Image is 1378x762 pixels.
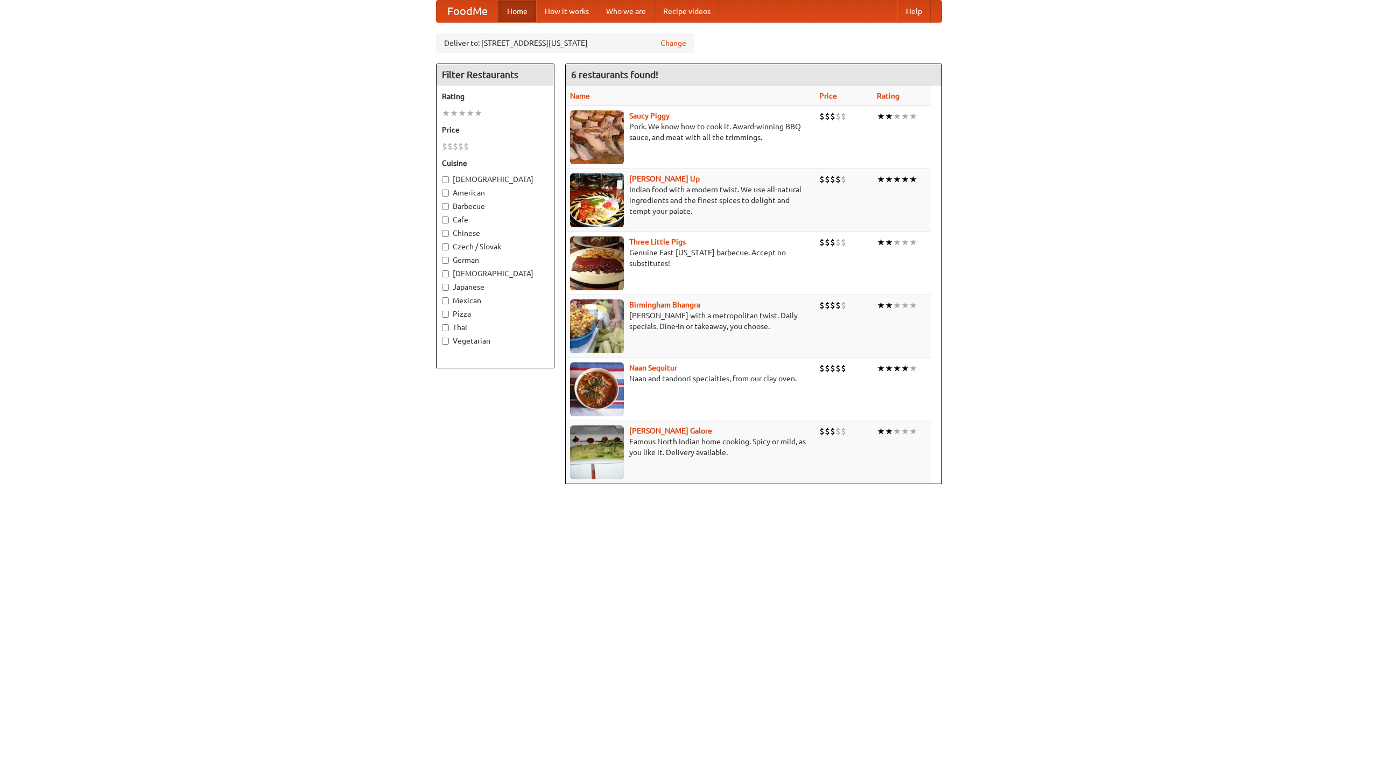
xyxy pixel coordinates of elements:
[841,425,846,437] li: $
[458,107,466,119] li: ★
[885,362,893,374] li: ★
[442,270,449,277] input: [DEMOGRAPHIC_DATA]
[877,92,899,100] a: Rating
[841,173,846,185] li: $
[570,436,811,458] p: Famous North Indian home cooking. Spicy or mild, as you like it. Delivery available.
[901,299,909,311] li: ★
[885,173,893,185] li: ★
[474,107,482,119] li: ★
[901,362,909,374] li: ★
[442,214,549,225] label: Cafe
[909,362,917,374] li: ★
[819,425,825,437] li: $
[835,110,841,122] li: $
[442,338,449,345] input: Vegetarian
[458,141,463,152] li: $
[442,268,549,279] label: [DEMOGRAPHIC_DATA]
[877,362,885,374] li: ★
[442,174,549,185] label: [DEMOGRAPHIC_DATA]
[442,297,449,304] input: Mexican
[893,299,901,311] li: ★
[442,335,549,346] label: Vegetarian
[442,176,449,183] input: [DEMOGRAPHIC_DATA]
[629,111,670,120] a: Saucy Piggy
[536,1,597,22] a: How it works
[466,107,474,119] li: ★
[442,243,449,250] input: Czech / Slovak
[901,110,909,122] li: ★
[571,69,658,80] ng-pluralize: 6 restaurants found!
[909,110,917,122] li: ★
[825,299,830,311] li: $
[835,299,841,311] li: $
[450,107,458,119] li: ★
[819,299,825,311] li: $
[570,310,811,332] p: [PERSON_NAME] with a metropolitan twist. Daily specials. Dine-in or takeaway, you choose.
[660,38,686,48] a: Change
[629,174,700,183] a: [PERSON_NAME] Up
[877,425,885,437] li: ★
[442,324,449,331] input: Thai
[442,230,449,237] input: Chinese
[841,236,846,248] li: $
[442,190,449,197] input: American
[877,299,885,311] li: ★
[442,107,450,119] li: ★
[841,110,846,122] li: $
[442,91,549,102] h5: Rating
[629,427,712,435] a: [PERSON_NAME] Galore
[877,173,885,185] li: ★
[901,173,909,185] li: ★
[819,110,825,122] li: $
[442,158,549,169] h5: Cuisine
[570,362,624,416] img: naansequitur.jpg
[885,299,893,311] li: ★
[570,373,811,384] p: Naan and tandoori specialties, from our clay oven.
[893,425,901,437] li: ★
[819,362,825,374] li: $
[897,1,931,22] a: Help
[442,295,549,306] label: Mexican
[447,141,453,152] li: $
[570,173,624,227] img: curryup.jpg
[463,141,469,152] li: $
[442,284,449,291] input: Japanese
[835,425,841,437] li: $
[830,236,835,248] li: $
[570,184,811,216] p: Indian food with a modern twist. We use all-natural ingredients and the finest spices to delight ...
[830,110,835,122] li: $
[436,33,694,53] div: Deliver to: [STREET_ADDRESS][US_STATE]
[570,92,590,100] a: Name
[629,300,700,309] b: Birmingham Bhangra
[825,110,830,122] li: $
[442,309,549,319] label: Pizza
[442,228,549,239] label: Chinese
[909,236,917,248] li: ★
[909,425,917,437] li: ★
[830,173,835,185] li: $
[442,255,549,265] label: German
[498,1,536,22] a: Home
[841,299,846,311] li: $
[885,425,893,437] li: ★
[901,425,909,437] li: ★
[442,311,449,318] input: Pizza
[442,141,447,152] li: $
[570,121,811,143] p: Pork. We know how to cook it. Award-winning BBQ sauce, and meat with all the trimmings.
[830,425,835,437] li: $
[437,1,498,22] a: FoodMe
[629,237,686,246] a: Three Little Pigs
[442,201,549,212] label: Barbecue
[442,203,449,210] input: Barbecue
[830,299,835,311] li: $
[442,282,549,292] label: Japanese
[570,110,624,164] img: saucy.jpg
[442,257,449,264] input: German
[629,363,677,372] a: Naan Sequitur
[437,64,554,86] h4: Filter Restaurants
